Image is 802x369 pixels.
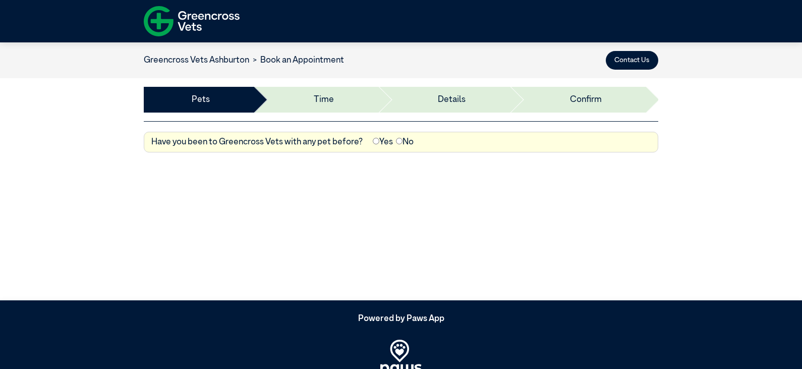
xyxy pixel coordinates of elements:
[144,314,658,324] h5: Powered by Paws App
[249,54,344,67] li: Book an Appointment
[396,136,414,149] label: No
[144,54,344,67] nav: breadcrumb
[144,56,249,65] a: Greencross Vets Ashburton
[151,136,363,149] label: Have you been to Greencross Vets with any pet before?
[373,138,379,144] input: Yes
[373,136,393,149] label: Yes
[192,93,210,107] a: Pets
[144,3,240,40] img: f-logo
[606,51,658,70] button: Contact Us
[396,138,403,144] input: No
